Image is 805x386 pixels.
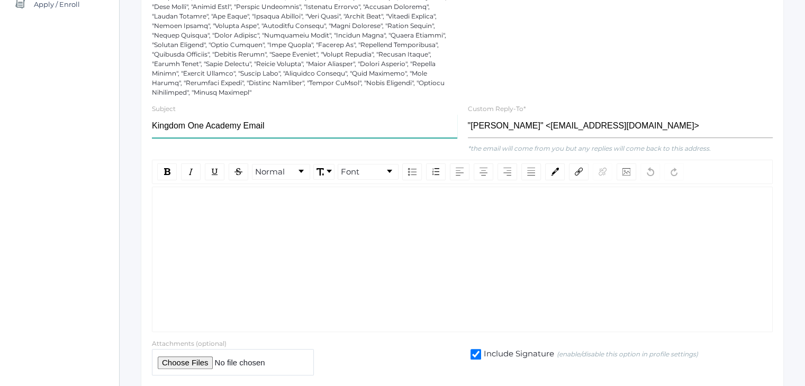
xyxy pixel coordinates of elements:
[664,163,684,180] div: Redo
[161,198,764,210] div: rdw-editor
[152,105,176,113] label: Subject
[250,163,312,180] div: rdw-block-control
[481,348,554,361] span: Include Signature
[229,163,248,180] div: Strikethrough
[338,164,399,180] div: rdw-dropdown
[471,349,481,360] input: Include Signature(enable/disable this option in profile settings)
[155,163,250,180] div: rdw-inline-control
[402,163,422,180] div: Unordered
[426,163,446,180] div: Ordered
[521,163,541,180] div: Justify
[313,164,334,180] div: rdw-dropdown
[252,164,310,180] div: rdw-dropdown
[468,114,773,138] input: "Full Name" <email@email.com>
[205,163,224,180] div: Underline
[474,163,493,180] div: Center
[181,163,201,180] div: Italic
[543,163,567,180] div: rdw-color-picker
[152,160,773,184] div: rdw-toolbar
[157,163,177,180] div: Bold
[252,164,310,179] a: Block Type
[400,163,448,180] div: rdw-list-control
[593,163,612,180] div: Unlink
[448,163,543,180] div: rdw-textalign-control
[557,350,698,359] em: (enable/disable this option in profile settings)
[468,144,711,152] em: *the email will come from you but any replies will come back to this address.
[152,160,773,332] div: rdw-wrapper
[152,339,227,347] label: Attachments (optional)
[569,163,589,180] div: Link
[338,164,398,179] a: Font
[450,163,469,180] div: Left
[336,163,400,180] div: rdw-font-family-control
[312,163,336,180] div: rdw-font-size-control
[498,163,517,180] div: Right
[341,166,359,178] span: Font
[638,163,686,180] div: rdw-history-control
[314,164,334,179] a: Font Size
[640,163,660,180] div: Undo
[255,166,285,178] span: Normal
[617,163,636,180] div: Image
[468,105,526,113] label: Custom Reply-To*
[614,163,638,180] div: rdw-image-control
[567,163,614,180] div: rdw-link-control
